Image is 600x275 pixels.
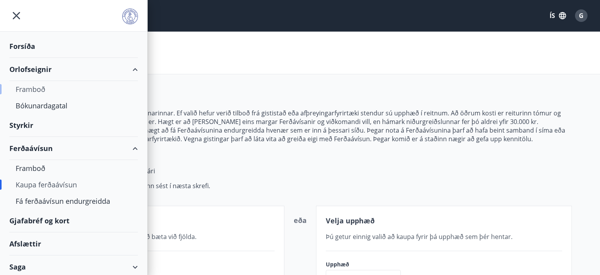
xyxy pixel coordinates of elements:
[9,114,138,137] div: Styrkir
[326,216,375,225] span: Velja upphæð
[44,158,572,167] li: af keyptri upphæð
[579,11,584,20] span: G
[16,176,132,193] div: Kaupa ferðaávísun
[9,9,23,23] button: menu
[122,9,138,24] img: union_logo
[28,109,572,143] p: Hér er hægt að velja upphæð Ferðaávísunarinnar. Ef valið hefur verið tilboð frá gististað eða afþ...
[9,137,138,160] div: Ferðaávísun
[28,182,572,190] p: ATH: og punktafrádrátturinn sést í næsta skrefi.
[9,35,138,58] div: Forsíða
[9,232,138,255] div: Afslættir
[16,160,132,176] div: Framboð
[16,97,132,114] div: Bókunardagatal
[9,58,138,81] div: Orlofseignir
[294,216,307,225] span: eða
[9,209,138,232] div: Gjafabréf og kort
[572,6,591,25] button: G
[44,167,572,175] li: Hámark á hverju almanaksári
[326,261,409,268] label: Upphæð
[545,9,570,23] button: ÍS
[16,81,132,97] div: Framboð
[16,193,132,209] div: Fá ferðaávísun endurgreidda
[326,232,512,241] span: Þú getur einnig valið að kaupa fyrir þá upphæð sem þér hentar.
